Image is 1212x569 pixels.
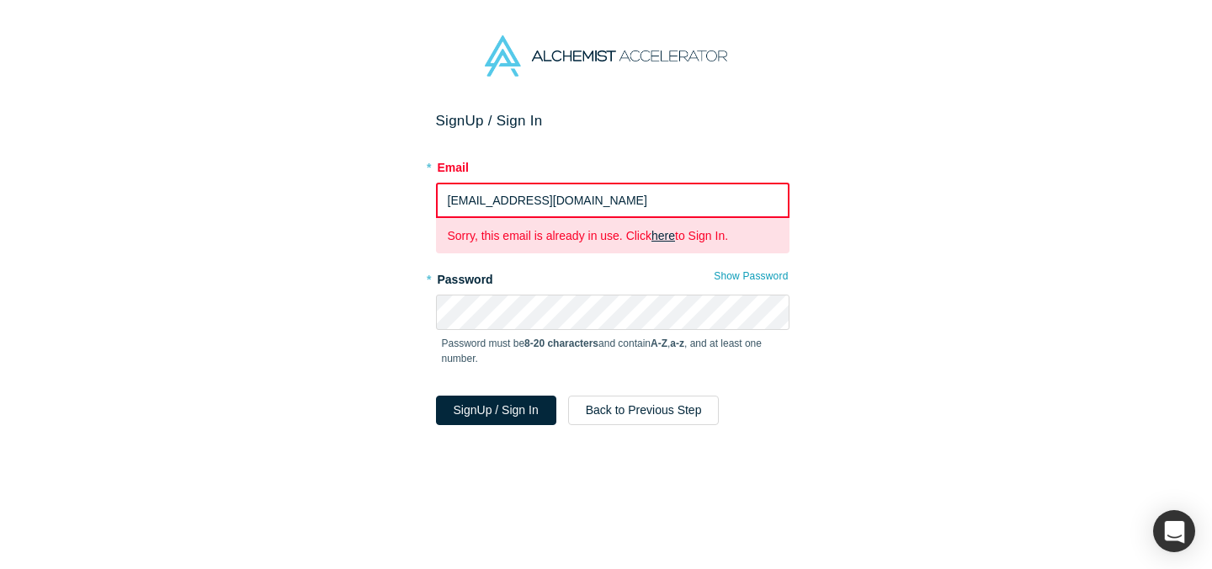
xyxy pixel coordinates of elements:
img: Alchemist Accelerator Logo [485,35,727,77]
button: Show Password [713,265,789,287]
button: Back to Previous Step [568,396,720,425]
p: Password must be and contain , , and at least one number. [442,336,784,366]
label: Email [436,153,789,177]
p: Sorry, this email is already in use. Click to Sign In. [448,227,778,245]
a: here [651,229,675,242]
button: SignUp / Sign In [436,396,556,425]
h2: Sign Up / Sign In [436,112,789,130]
strong: a-z [670,338,684,349]
strong: A-Z [651,338,667,349]
label: Password [436,265,789,289]
strong: 8-20 characters [524,338,598,349]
